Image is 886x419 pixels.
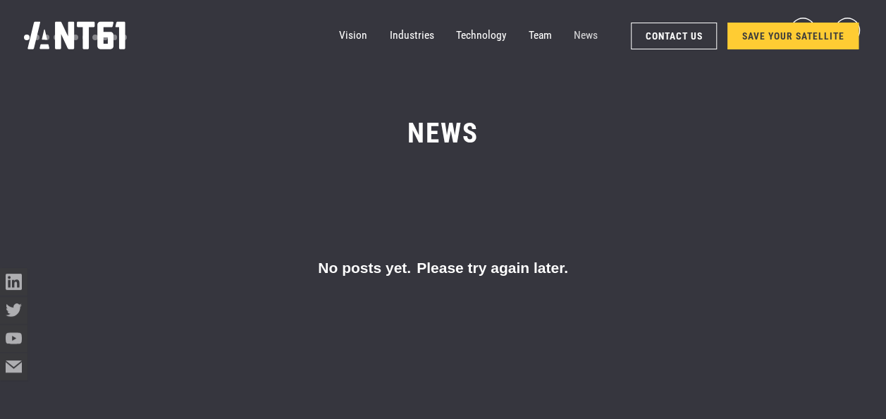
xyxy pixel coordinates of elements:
p: Please try again later. [417,257,568,279]
a: Contact Us [631,23,717,49]
a: Vision [339,22,367,49]
p: No posts yet. [318,257,411,279]
a: Technology [456,22,507,49]
a: Team [529,22,552,49]
a: Industries [389,22,433,49]
a: News [574,22,598,49]
h2: News [22,73,863,151]
a: home [27,17,125,54]
a: SAVE YOUR SATELLITE [727,23,859,49]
